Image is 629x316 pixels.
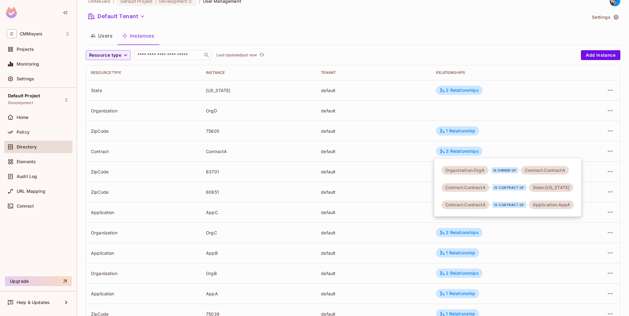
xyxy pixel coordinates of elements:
[442,201,489,209] div: Contract:ContractA
[492,202,526,208] div: is contract of
[529,183,573,192] div: State:[US_STATE]
[521,166,569,175] div: Contract:ContractA
[442,166,488,175] div: Organization:OrgA
[491,167,518,173] div: is owner of
[529,201,574,209] div: Application:AppA
[492,184,526,191] div: is contract of
[442,183,489,192] div: Contract:ContractA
